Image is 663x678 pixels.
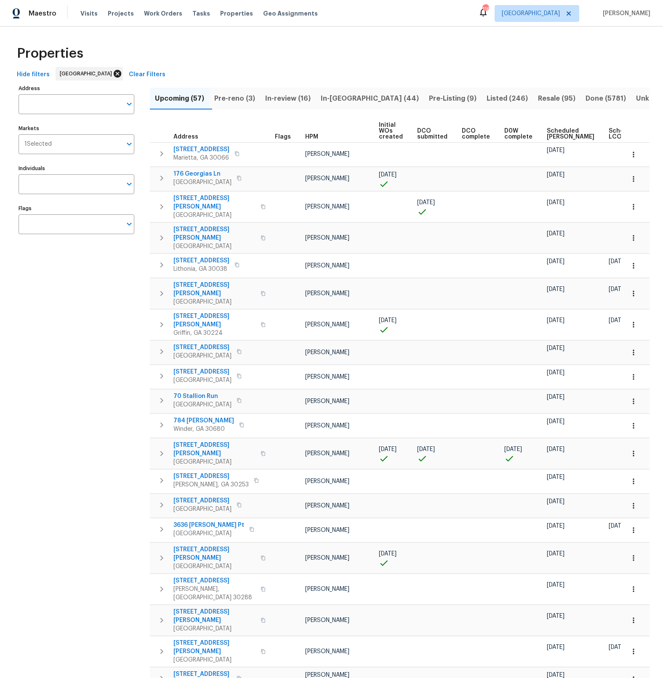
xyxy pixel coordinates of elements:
span: Maestro [29,9,56,18]
span: [DATE] [547,345,564,351]
span: [STREET_ADDRESS][PERSON_NAME] [173,441,256,458]
span: Flags [275,134,291,140]
span: [DATE] [417,200,435,206]
span: [GEOGRAPHIC_DATA] [173,178,232,187]
span: [STREET_ADDRESS][PERSON_NAME] [173,312,256,329]
label: Individuals [19,166,134,171]
span: [DATE] [547,147,564,153]
span: [DATE] [547,231,564,237]
span: [PERSON_NAME] [305,555,349,561]
span: [DATE] [547,644,564,650]
span: [PERSON_NAME] [305,398,349,404]
span: [GEOGRAPHIC_DATA] [173,376,232,384]
span: [STREET_ADDRESS][PERSON_NAME] [173,225,256,242]
span: [PERSON_NAME], GA 30253 [173,480,249,489]
span: [PERSON_NAME], [GEOGRAPHIC_DATA] 30288 [173,585,256,602]
span: [DATE] [547,419,564,424]
span: [DATE] [417,446,435,452]
span: Lithonia, GA 30038 [173,265,229,273]
span: [STREET_ADDRESS][PERSON_NAME] [173,281,256,298]
span: [PERSON_NAME] [305,176,349,182]
span: [GEOGRAPHIC_DATA] [173,242,256,251]
span: [DATE] [379,318,397,323]
label: Markets [19,126,134,131]
span: [GEOGRAPHIC_DATA] [173,625,256,633]
span: Properties [220,9,253,18]
span: [PERSON_NAME] [305,204,349,210]
span: [DATE] [547,446,564,452]
span: [GEOGRAPHIC_DATA] [502,9,560,18]
span: [STREET_ADDRESS] [173,256,229,265]
span: [GEOGRAPHIC_DATA] [173,352,232,360]
button: Clear Filters [125,67,169,83]
span: Upcoming (57) [155,93,204,104]
div: 116 [482,5,488,13]
span: Scheduled [PERSON_NAME] [547,128,594,140]
span: In-review (16) [265,93,311,104]
span: [PERSON_NAME] [305,263,349,269]
span: [PERSON_NAME] [305,374,349,380]
span: [DATE] [547,551,564,557]
span: [GEOGRAPHIC_DATA] [173,529,244,538]
span: 784 [PERSON_NAME] [173,416,234,425]
span: DCO submitted [417,128,447,140]
span: [DATE] [547,259,564,264]
span: [STREET_ADDRESS] [173,343,232,352]
span: [STREET_ADDRESS] [173,145,229,154]
span: [GEOGRAPHIC_DATA] [173,458,256,466]
label: Address [19,86,134,91]
span: [PERSON_NAME] [305,235,349,241]
span: [STREET_ADDRESS] [173,472,249,480]
span: 176 Georgias Ln [173,170,232,178]
button: Open [123,218,135,230]
span: Listed (246) [487,93,528,104]
span: Initial WOs created [379,122,403,140]
span: Work Orders [144,9,182,18]
span: 3636 [PERSON_NAME] Pt [173,521,244,529]
span: [PERSON_NAME] [599,9,650,18]
label: Flags [19,206,134,211]
span: [DATE] [547,474,564,480]
span: [PERSON_NAME] [305,322,349,328]
span: Pre-reno (3) [214,93,255,104]
span: Pre-Listing (9) [429,93,477,104]
span: [STREET_ADDRESS][PERSON_NAME] [173,608,256,625]
span: [PERSON_NAME] [305,586,349,592]
span: HPM [305,134,318,140]
span: Properties [17,49,83,58]
span: [STREET_ADDRESS][PERSON_NAME] [173,639,256,656]
span: [STREET_ADDRESS] [173,496,232,505]
span: Geo Assignments [263,9,318,18]
span: [DATE] [504,446,522,452]
span: [PERSON_NAME] [305,649,349,654]
span: 1 Selected [24,141,52,148]
span: [PERSON_NAME] [305,478,349,484]
div: [GEOGRAPHIC_DATA] [56,67,123,80]
span: [DATE] [379,172,397,178]
button: Open [123,178,135,190]
span: [DATE] [547,394,564,400]
span: [DATE] [547,318,564,323]
span: [PERSON_NAME] [305,350,349,355]
button: Open [123,138,135,150]
span: [DATE] [547,672,564,678]
span: [GEOGRAPHIC_DATA] [173,562,256,571]
span: [GEOGRAPHIC_DATA] [173,656,256,664]
span: [PERSON_NAME] [305,617,349,623]
span: Hide filters [17,69,50,80]
span: [GEOGRAPHIC_DATA] [173,211,256,219]
span: D0W complete [504,128,533,140]
span: [GEOGRAPHIC_DATA] [173,400,232,409]
span: [DATE] [547,582,564,588]
span: [DATE] [547,523,564,529]
span: DCO complete [462,128,490,140]
span: [DATE] [547,370,564,376]
span: In-[GEOGRAPHIC_DATA] (44) [321,93,419,104]
span: Projects [108,9,134,18]
span: [PERSON_NAME] [305,291,349,296]
span: Marietta, GA 30066 [173,154,229,162]
span: [GEOGRAPHIC_DATA] [60,69,115,78]
span: Clear Filters [129,69,165,80]
span: [STREET_ADDRESS][PERSON_NAME] [173,545,256,562]
span: [DATE] [609,644,626,650]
